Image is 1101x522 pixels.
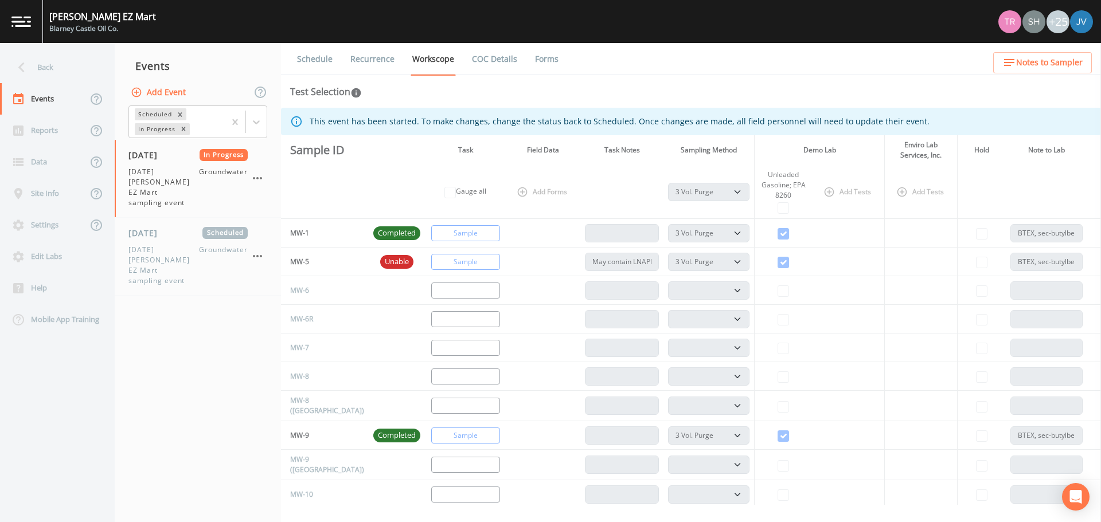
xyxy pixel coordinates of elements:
[456,186,486,197] label: Gauge all
[281,219,369,248] td: MW-1
[470,43,519,75] a: COC Details
[202,227,248,239] span: Scheduled
[281,391,369,421] td: MW-8 ([GEOGRAPHIC_DATA])
[958,135,1006,165] th: Hold
[533,43,560,75] a: Forms
[200,149,248,161] span: In Progress
[135,108,174,120] div: Scheduled
[174,108,186,120] div: Remove Scheduled
[1022,10,1045,33] img: 726fd29fcef06c5d4d94ec3380ebb1a1
[1016,56,1083,70] span: Notes to Sampler
[281,248,369,276] td: MW-5
[128,82,190,103] button: Add Event
[281,305,369,333] td: MW-6R
[1070,10,1093,33] img: d880935ebd2e17e4df7e3e183e9934ef
[199,167,248,208] span: Groundwater
[128,227,166,239] span: [DATE]
[128,167,199,208] span: [DATE] [PERSON_NAME] EZ Mart sampling event
[350,87,362,99] svg: In this section you'll be able to select the analytical test to run, based on the media type, and...
[199,245,248,286] span: Groundwater
[380,256,413,268] span: Unable
[281,362,369,391] td: MW-8
[11,16,31,27] img: logo
[128,245,199,286] span: [DATE] [PERSON_NAME] EZ Mart sampling event
[115,218,281,296] a: [DATE]Scheduled[DATE] [PERSON_NAME] EZ Mart sampling eventGroundwater
[580,135,664,165] th: Task Notes
[1006,135,1087,165] th: Note to Lab
[425,135,506,165] th: Task
[373,430,420,441] span: Completed
[281,333,369,362] td: MW-7
[998,10,1021,33] img: 939099765a07141c2f55256aeaad4ea5
[281,135,369,165] th: Sample ID
[885,135,958,165] th: Enviro Lab Services, Inc.
[281,421,369,450] td: MW-9
[177,123,190,135] div: Remove In Progress
[663,135,754,165] th: Sampling Method
[49,10,156,23] div: [PERSON_NAME] EZ Mart
[1047,10,1069,33] div: +25
[128,149,166,161] span: [DATE]
[49,23,156,34] div: Blarney Castle Oil Co.
[281,276,369,305] td: MW-6
[290,85,362,99] div: Test Selection
[281,480,369,509] td: MW-10
[998,10,1022,33] div: Travis Kirin
[754,135,885,165] th: Demo Lab
[281,450,369,480] td: MW-9 ([GEOGRAPHIC_DATA])
[993,52,1092,73] button: Notes to Sampler
[295,43,334,75] a: Schedule
[1062,483,1090,511] div: Open Intercom Messenger
[506,135,580,165] th: Field Data
[1022,10,1046,33] div: shaynee@enviro-britesolutions.com
[411,43,456,76] a: Workscope
[135,123,177,135] div: In Progress
[115,52,281,80] div: Events
[115,140,281,218] a: [DATE]In Progress[DATE] [PERSON_NAME] EZ Mart sampling eventGroundwater
[310,111,930,132] div: This event has been started. To make changes, change the status back to Scheduled. Once changes a...
[373,227,420,239] span: Completed
[349,43,396,75] a: Recurrence
[759,170,808,201] div: Unleaded Gasoline; EPA 8260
